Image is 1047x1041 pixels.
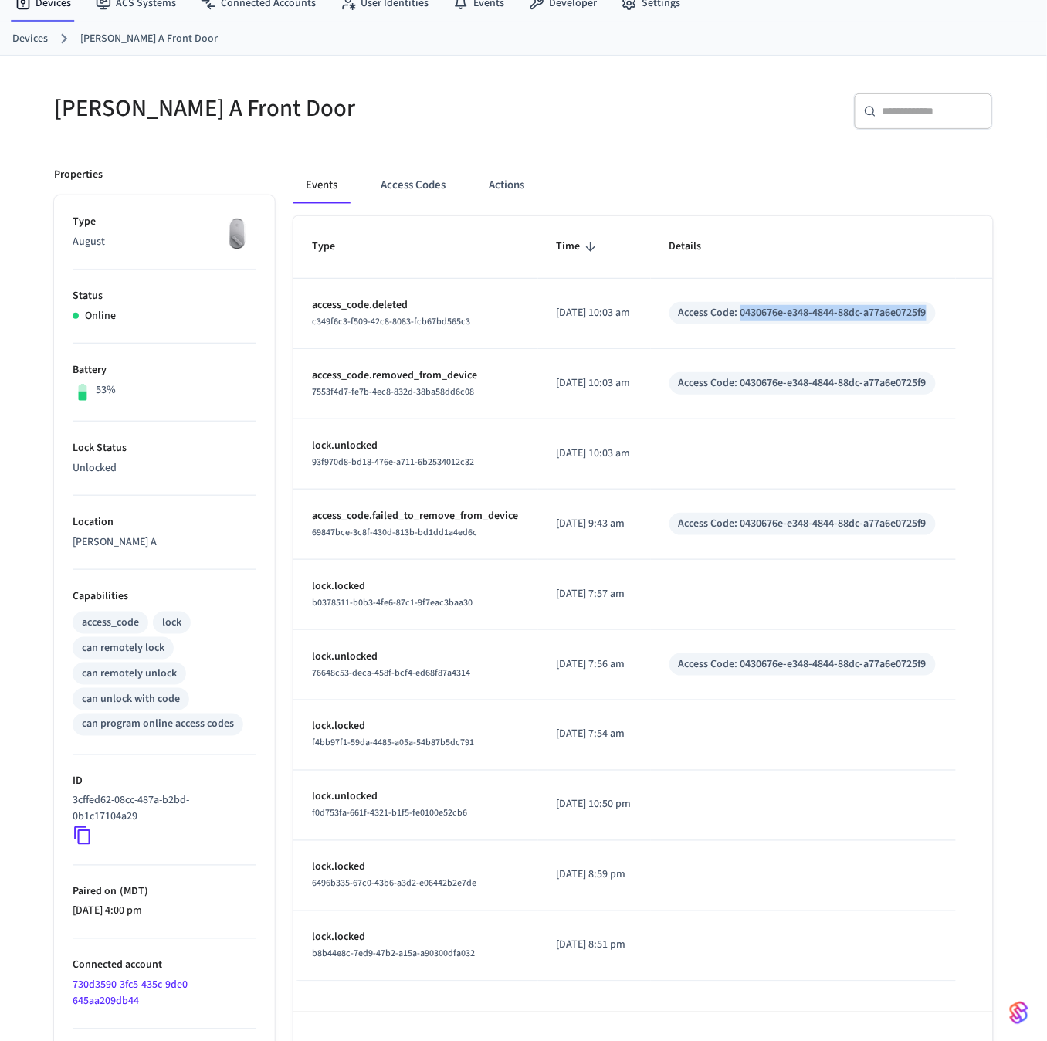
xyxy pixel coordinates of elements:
a: [PERSON_NAME] A Front Door [80,31,218,47]
div: Access Code: 0430676e-e348-4844-88dc-a77a6e0725f9 [679,375,927,392]
span: f4bb97f1-59da-4485-a05a-54b87b5dc791 [312,737,474,750]
p: Battery [73,362,256,378]
span: ( MDT ) [117,884,148,900]
p: Properties [54,167,103,183]
span: 6496b335-67c0-43b6-a3d2-e06442b2e7de [312,877,476,890]
span: 7553f4d7-fe7b-4ec8-832d-38ba58dd6c08 [312,385,474,398]
p: [PERSON_NAME] A [73,534,256,551]
span: c349f6c3-f509-42c8-8083-fcb67bd565c3 [312,315,470,328]
span: 93f970d8-bd18-476e-a711-6b2534012c32 [312,456,474,469]
p: [DATE] 10:03 am [557,446,632,462]
img: SeamLogoGradient.69752ec5.svg [1010,1001,1028,1026]
p: access_code.failed_to_remove_from_device [312,508,520,524]
div: can program online access codes [82,717,234,733]
p: Paired on [73,884,256,900]
div: can remotely lock [82,640,164,656]
p: Status [73,288,256,304]
button: Actions [476,167,537,204]
p: [DATE] 8:51 pm [557,938,632,954]
p: [DATE] 7:56 am [557,656,632,673]
p: 3cffed62-08cc-487a-b2bd-0b1c17104a29 [73,793,250,826]
p: [DATE] 9:43 am [557,516,632,532]
p: [DATE] 8:59 pm [557,867,632,883]
p: Type [73,214,256,230]
img: August Wifi Smart Lock 3rd Gen, Silver, Front [218,214,256,253]
a: 730d3590-3fc5-435c-9de0-645aa209db44 [73,978,191,1009]
span: 69847bce-3c8f-430d-813b-bd1dd1a4ed6c [312,526,477,539]
p: lock.locked [312,930,520,946]
div: Access Code: 0430676e-e348-4844-88dc-a77a6e0725f9 [679,516,927,532]
span: f0d753fa-661f-4321-b1f5-fe0100e52cb6 [312,807,467,820]
div: ant example [293,167,993,204]
p: [DATE] 7:54 am [557,727,632,743]
p: [DATE] 7:57 am [557,586,632,602]
p: Unlocked [73,460,256,476]
table: sticky table [293,216,993,981]
button: Events [293,167,350,204]
div: Access Code: 0430676e-e348-4844-88dc-a77a6e0725f9 [679,305,927,321]
span: Details [669,235,722,259]
div: Access Code: 0430676e-e348-4844-88dc-a77a6e0725f9 [679,656,927,673]
p: Online [85,308,116,324]
p: Connected account [73,958,256,974]
p: lock.unlocked [312,438,520,454]
button: Access Codes [368,167,458,204]
p: access_code.deleted [312,297,520,314]
p: 53% [96,382,116,398]
span: 76648c53-deca-458f-bcf4-ed68f87a4314 [312,666,470,680]
div: can unlock with code [82,691,180,707]
p: August [73,234,256,250]
p: lock.unlocked [312,789,520,805]
p: lock.locked [312,860,520,876]
p: access_code.removed_from_device [312,368,520,384]
p: lock.locked [312,719,520,735]
p: lock.unlocked [312,649,520,665]
p: Lock Status [73,440,256,456]
p: [DATE] 10:03 am [557,305,632,321]
p: Location [73,514,256,531]
div: can remotely unlock [82,666,177,682]
p: [DATE] 4:00 pm [73,904,256,920]
p: [DATE] 10:50 pm [557,797,632,813]
span: b8b44e8c-7ed9-47b2-a15a-a90300dfa032 [312,948,475,961]
span: Time [557,235,601,259]
a: Devices [12,31,48,47]
span: b0378511-b0b3-4fe6-87c1-9f7eac3baa30 [312,596,473,609]
div: access_code [82,615,139,631]
div: lock [162,615,181,631]
p: Capabilities [73,588,256,605]
h5: [PERSON_NAME] A Front Door [54,93,514,124]
p: [DATE] 10:03 am [557,375,632,392]
p: lock.locked [312,578,520,595]
span: Type [312,235,355,259]
p: ID [73,774,256,790]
